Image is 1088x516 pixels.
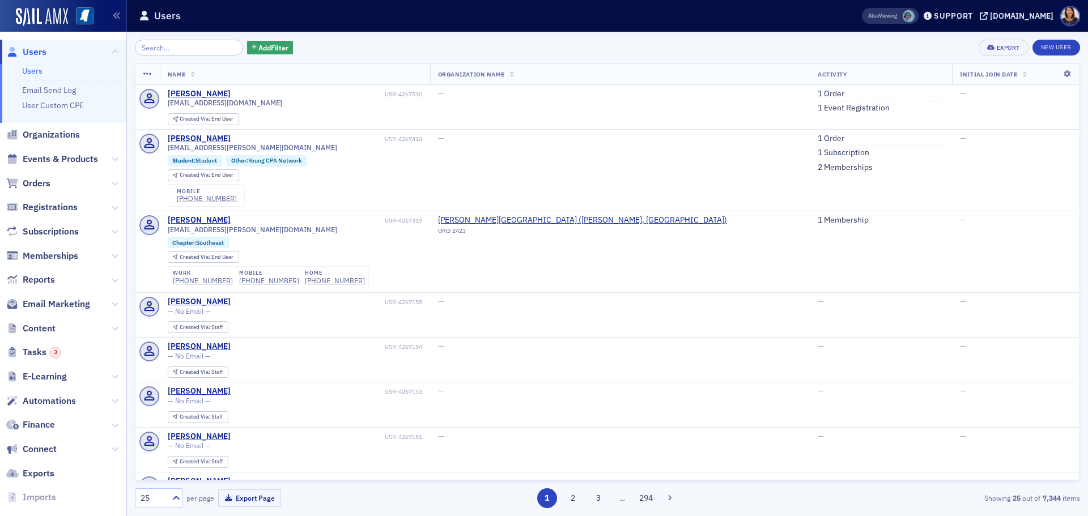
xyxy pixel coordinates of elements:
[168,215,231,225] div: [PERSON_NAME]
[6,177,50,190] a: Orders
[818,134,844,144] a: 1 Order
[168,432,231,442] a: [PERSON_NAME]
[960,296,966,306] span: —
[232,388,422,395] div: USR-4267153
[818,148,869,158] a: 1 Subscription
[23,467,54,480] span: Exports
[135,40,243,56] input: Search…
[168,169,239,181] div: Created Via: End User
[180,325,223,331] div: Staff
[168,321,228,333] div: Created Via: Staff
[6,443,57,455] a: Connect
[177,188,237,195] div: mobile
[23,346,61,359] span: Tasks
[168,396,211,405] span: — No Email —
[818,70,847,78] span: Activity
[6,129,80,141] a: Organizations
[168,297,231,307] a: [PERSON_NAME]
[980,12,1057,20] button: [DOMAIN_NAME]
[6,395,76,407] a: Automations
[180,254,233,261] div: End User
[168,155,223,167] div: Student:
[818,163,873,173] a: 2 Memberships
[168,352,211,360] span: — No Email —
[960,341,966,351] span: —
[141,492,165,504] div: 25
[960,386,966,396] span: —
[903,10,915,22] span: Rachel Shirley
[180,323,211,331] span: Created Via :
[232,135,422,143] div: USR-4267414
[168,70,186,78] span: Name
[438,386,444,396] span: —
[180,171,211,178] span: Created Via :
[218,489,281,507] button: Export Page
[172,239,224,246] a: Chapter:Southeast
[1060,6,1080,26] span: Profile
[438,88,444,99] span: —
[563,488,583,508] button: 2
[438,431,444,441] span: —
[305,276,365,285] div: [PHONE_NUMBER]
[6,322,56,335] a: Content
[172,238,196,246] span: Chapter :
[180,172,233,178] div: End User
[168,386,231,396] a: [PERSON_NAME]
[438,70,505,78] span: Organization Name
[818,431,824,441] span: —
[168,99,282,107] span: [EMAIL_ADDRESS][DOMAIN_NAME]
[16,8,68,26] img: SailAMX
[6,491,56,504] a: Imports
[990,11,1053,21] div: [DOMAIN_NAME]
[438,227,727,238] div: ORG-2423
[168,307,211,315] span: — No Email —
[22,85,76,95] a: Email Send Log
[23,153,98,165] span: Events & Products
[232,478,422,485] div: USR-4267150
[154,9,181,23] h1: Users
[168,143,337,152] span: [EMAIL_ADDRESS][PERSON_NAME][DOMAIN_NAME]
[438,296,444,306] span: —
[305,270,365,276] div: home
[168,441,211,450] span: — No Email —
[231,157,302,164] a: Other:Young CPA Network
[23,225,79,238] span: Subscriptions
[6,346,61,359] a: Tasks3
[22,66,42,76] a: Users
[232,433,422,441] div: USR-4267151
[6,250,78,262] a: Memberships
[232,91,422,98] div: USR-4267510
[49,347,61,359] div: 3
[22,100,84,110] a: User Custom CPE
[168,134,231,144] a: [PERSON_NAME]
[868,12,897,20] span: Viewing
[438,341,444,351] span: —
[23,298,90,310] span: Email Marketing
[960,431,966,441] span: —
[979,40,1028,56] button: Export
[6,419,55,431] a: Finance
[180,459,223,465] div: Staff
[23,274,55,286] span: Reports
[239,276,299,285] a: [PHONE_NUMBER]
[172,156,195,164] span: Student :
[177,194,237,203] a: [PHONE_NUMBER]
[934,11,973,21] div: Support
[960,70,1017,78] span: Initial Join Date
[173,276,233,285] a: [PHONE_NUMBER]
[232,217,422,224] div: USR-4267319
[23,491,56,504] span: Imports
[6,467,54,480] a: Exports
[818,215,869,225] a: 1 Membership
[23,322,56,335] span: Content
[818,476,824,486] span: —
[997,45,1020,51] div: Export
[6,153,98,165] a: Events & Products
[76,7,93,25] img: SailAMX
[172,157,217,164] a: Student:Student
[1040,493,1062,503] strong: 7,344
[168,251,239,263] div: Created Via: End User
